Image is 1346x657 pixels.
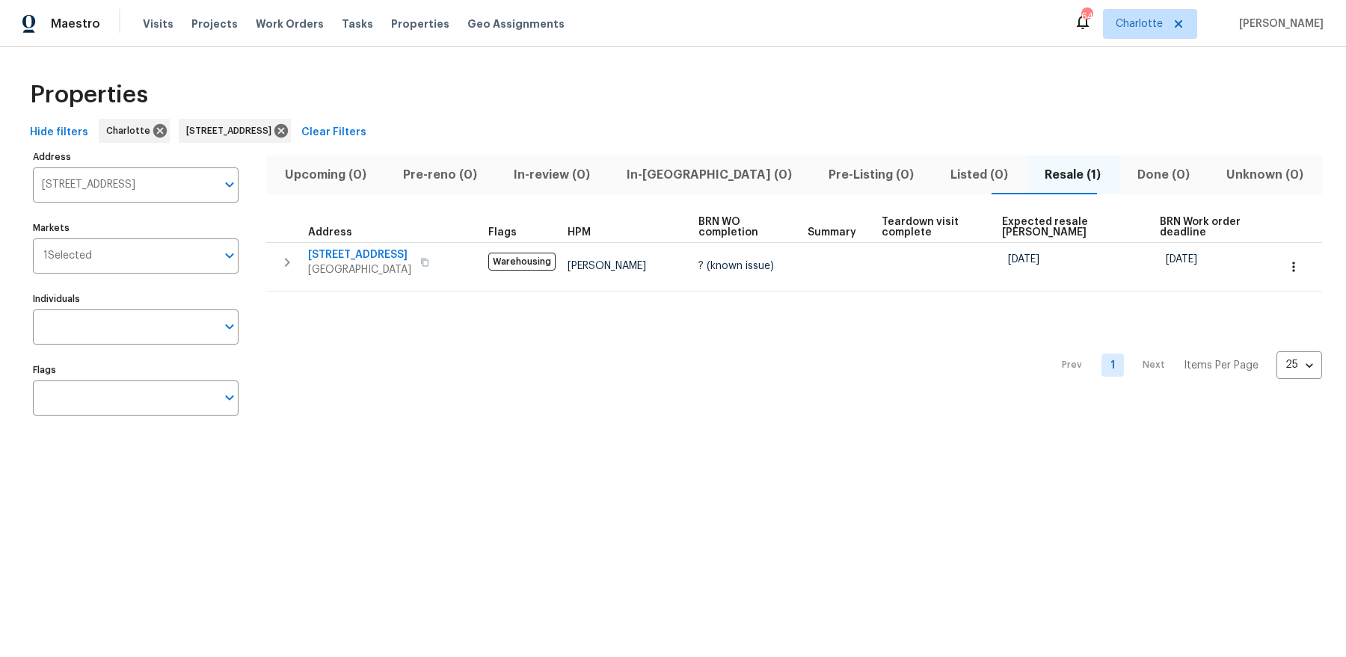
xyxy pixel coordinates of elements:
a: Goto page 1 [1101,354,1124,377]
button: Open [219,174,240,195]
span: [PERSON_NAME] [568,261,646,271]
span: [DATE] [1166,254,1197,265]
nav: Pagination Navigation [1048,300,1322,431]
span: [STREET_ADDRESS] [186,123,277,138]
span: HPM [568,227,591,238]
span: Done (0) [1128,164,1199,185]
span: Visits [143,16,173,31]
button: Open [219,316,240,337]
span: Hide filters [30,123,88,142]
span: [STREET_ADDRESS] [308,247,411,262]
span: Address [308,227,352,238]
span: Work Orders [256,16,324,31]
span: [GEOGRAPHIC_DATA] [308,262,411,277]
span: Maestro [51,16,100,31]
div: [STREET_ADDRESS] [179,119,291,143]
div: 25 [1276,345,1322,384]
span: [PERSON_NAME] [1233,16,1324,31]
span: Summary [808,227,856,238]
span: In-review (0) [504,164,599,185]
span: Properties [30,87,148,102]
span: Teardown visit complete [882,217,976,238]
label: Address [33,152,239,161]
span: Upcoming (0) [275,164,375,185]
span: BRN WO completion [698,217,782,238]
span: Properties [391,16,449,31]
div: Charlotte [99,119,170,143]
label: Individuals [33,294,239,303]
span: ? (known issue) [698,261,774,271]
span: BRN Work order deadline [1160,217,1252,238]
span: Projects [191,16,238,31]
span: Clear Filters [301,123,366,142]
span: Tasks [342,19,373,29]
span: Charlotte [106,123,156,138]
span: Charlotte [1116,16,1163,31]
span: 1 Selected [43,250,92,262]
div: 64 [1081,9,1092,24]
button: Hide filters [24,119,94,146]
button: Open [219,387,240,408]
span: Pre-reno (0) [393,164,486,185]
label: Flags [33,365,239,374]
span: Warehousing [488,253,556,271]
button: Open [219,245,240,266]
span: Pre-Listing (0) [819,164,923,185]
label: Markets [33,223,239,232]
span: In-[GEOGRAPHIC_DATA] (0) [617,164,801,185]
span: Unknown (0) [1217,164,1313,185]
span: Geo Assignments [467,16,565,31]
span: Expected resale [PERSON_NAME] [1002,217,1135,238]
span: [DATE] [1008,254,1039,265]
button: Clear Filters [295,119,372,146]
span: Listed (0) [941,164,1018,185]
span: Flags [488,227,517,238]
p: Items Per Page [1184,358,1259,373]
span: Resale (1) [1036,164,1110,185]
